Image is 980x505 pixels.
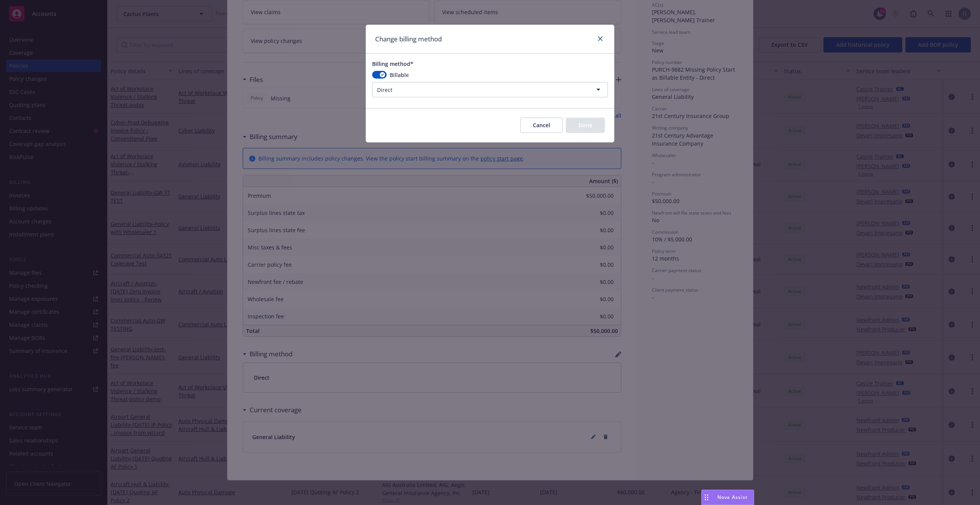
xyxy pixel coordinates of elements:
[372,60,413,67] span: Billing method*
[520,118,563,133] button: Cancel
[717,494,748,500] span: Nova Assist
[375,34,442,44] h1: Change billing method
[372,71,608,79] div: Billable
[596,34,605,43] a: close
[702,490,711,505] div: Drag to move
[701,490,754,505] button: Nova Assist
